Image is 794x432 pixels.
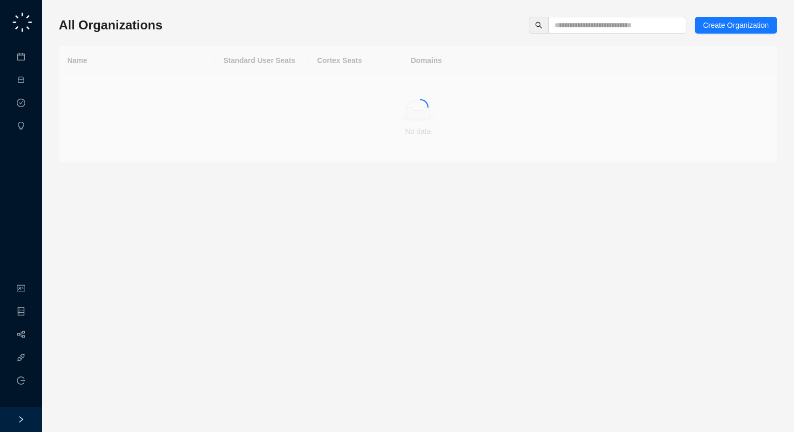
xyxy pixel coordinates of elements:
button: Create Organization [695,17,777,34]
span: logout [17,376,25,385]
span: right [17,416,25,423]
span: Create Organization [703,19,769,31]
h3: All Organizations [59,17,162,34]
span: loading [410,96,432,118]
img: logo-small-C4UdH2pc.png [11,10,34,34]
span: search [535,22,542,29]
